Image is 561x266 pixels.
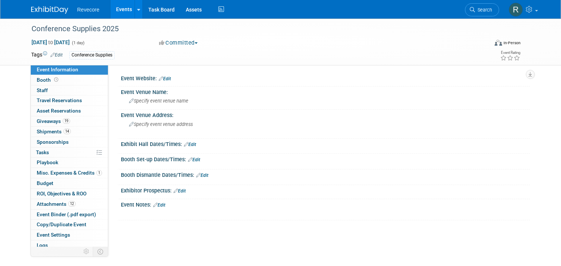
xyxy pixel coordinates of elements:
a: Event Information [31,65,108,75]
span: 1 [96,170,102,176]
span: Tasks [36,149,49,155]
div: Conference Supplies [69,51,115,59]
span: Attachments [37,201,76,207]
span: 14 [63,129,71,134]
span: Giveaways [37,118,70,124]
span: Travel Reservations [37,97,82,103]
span: Revecore [77,7,99,13]
span: ROI, Objectives & ROO [37,191,86,197]
div: Exhibit Hall Dates/Times: [121,139,530,148]
a: Event Settings [31,230,108,240]
img: ExhibitDay [31,6,68,14]
div: Event Venue Address: [121,110,530,119]
div: In-Person [503,40,521,46]
span: Event Binder (.pdf export) [37,211,96,217]
img: Rachael Sires [509,3,523,17]
a: Giveaways19 [31,116,108,126]
div: Event Format [448,39,521,50]
a: Asset Reservations [31,106,108,116]
a: Event Binder (.pdf export) [31,210,108,220]
span: [DATE] [DATE] [31,39,70,46]
img: Format-Inperson.png [495,40,502,46]
span: Shipments [37,129,71,134]
a: Edit [174,188,186,194]
a: Booth [31,75,108,85]
span: Specify event venue name [129,98,188,104]
a: Edit [196,173,208,178]
a: Attachments12 [31,199,108,209]
span: to [47,39,54,45]
a: Sponsorships [31,137,108,147]
a: Edit [50,52,63,58]
span: Copy/Duplicate Event [37,221,86,227]
span: Booth not reserved yet [53,77,60,82]
a: Shipments14 [31,127,108,137]
a: Copy/Duplicate Event [31,220,108,230]
span: Staff [37,87,48,93]
td: Tags [31,51,63,59]
span: Sponsorships [37,139,69,145]
span: Search [475,7,492,13]
span: Asset Reservations [37,108,81,114]
span: Booth [37,77,60,83]
span: Playbook [37,159,58,165]
span: (1 day) [71,40,85,45]
span: Budget [37,180,53,186]
div: Event Website: [121,73,530,82]
a: Tasks [31,147,108,158]
span: 12 [68,201,76,207]
a: Edit [188,157,200,162]
td: Personalize Event Tab Strip [80,247,93,256]
span: 19 [63,118,70,124]
a: Staff [31,85,108,95]
a: Search [465,3,499,16]
a: Travel Reservations [31,95,108,106]
div: Event Venue Name: [121,87,530,96]
span: Misc. Expenses & Credits [37,170,102,176]
a: Budget [31,178,108,188]
span: Specify event venue address [129,121,193,127]
span: Logs [37,242,48,248]
div: Event Rating [500,51,520,55]
a: ROI, Objectives & ROO [31,189,108,199]
a: Logs [31,240,108,250]
a: Edit [184,142,196,147]
a: Edit [159,76,171,81]
a: Edit [153,202,165,208]
td: Toggle Event Tabs [93,247,108,256]
a: Misc. Expenses & Credits1 [31,168,108,178]
div: Exhibitor Prospectus: [121,185,530,195]
div: Event Notes: [121,199,530,209]
div: Booth Set-up Dates/Times: [121,154,530,163]
span: Event Settings [37,232,70,238]
div: Conference Supplies 2025 [29,22,479,36]
button: Committed [156,39,201,47]
div: Booth Dismantle Dates/Times: [121,169,530,179]
a: Playbook [31,158,108,168]
span: Event Information [37,66,78,72]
